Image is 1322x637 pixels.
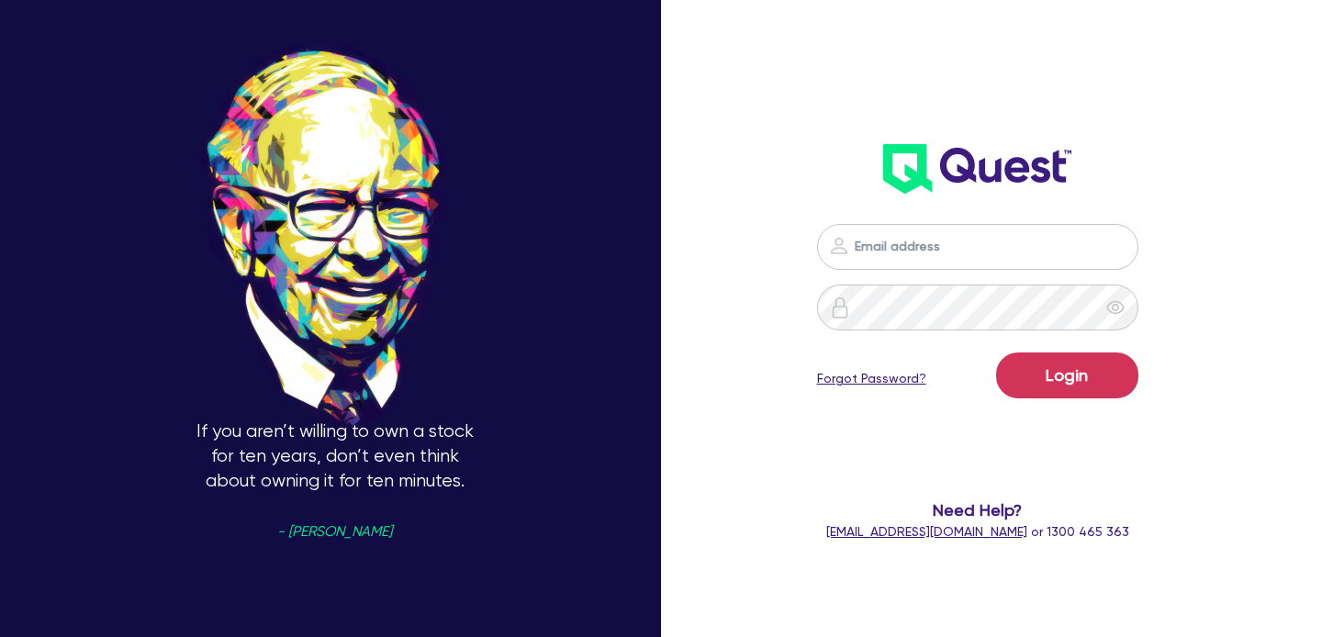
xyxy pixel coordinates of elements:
input: Email address [817,224,1138,270]
a: Forgot Password? [817,369,926,388]
span: or 1300 465 363 [826,524,1129,539]
span: eye [1106,298,1125,317]
a: [EMAIL_ADDRESS][DOMAIN_NAME] [826,524,1027,539]
img: wH2k97JdezQIQAAAABJRU5ErkJggg== [883,144,1071,194]
img: icon-password [829,296,851,318]
img: icon-password [828,235,850,257]
span: Need Help? [808,497,1148,522]
span: - [PERSON_NAME] [277,525,392,539]
button: Login [996,352,1138,398]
